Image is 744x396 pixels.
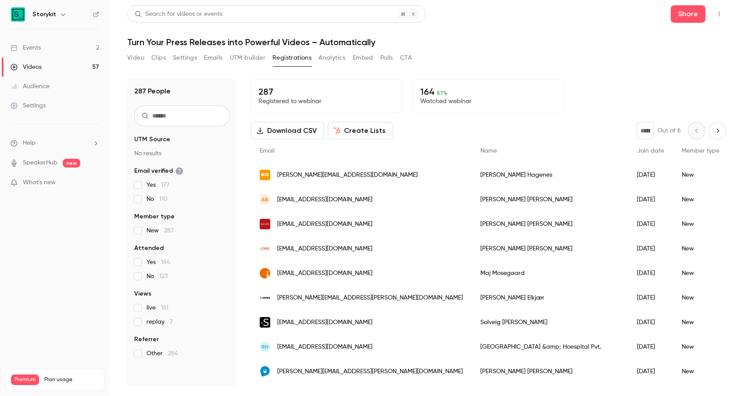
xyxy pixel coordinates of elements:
[260,219,270,229] img: dacapo-records.dk
[628,335,673,359] div: [DATE]
[11,82,50,91] div: Audience
[673,310,728,335] div: New
[628,187,673,212] div: [DATE]
[260,293,270,303] img: anima.dk
[628,236,673,261] div: [DATE]
[260,170,270,180] img: ntb.no
[272,51,311,65] button: Registrations
[134,135,230,358] section: facet-groups
[147,195,168,203] span: No
[134,335,159,344] span: Referrer
[673,285,728,310] div: New
[258,86,395,97] p: 287
[260,243,270,254] img: cowi.com
[260,366,270,377] img: thomsen.dk
[277,342,372,352] span: [EMAIL_ADDRESS][DOMAIN_NAME]
[673,335,728,359] div: New
[159,196,168,202] span: 110
[673,359,728,384] div: New
[230,51,265,65] button: UTM builder
[472,163,628,187] div: [PERSON_NAME] Hagenes
[11,7,25,21] img: Storykit
[277,195,372,204] span: [EMAIL_ADDRESS][DOMAIN_NAME]
[472,310,628,335] div: Solveig [PERSON_NAME]
[170,319,173,325] span: 7
[277,318,372,327] span: [EMAIL_ADDRESS][DOMAIN_NAME]
[134,212,175,221] span: Member type
[472,187,628,212] div: [PERSON_NAME] [PERSON_NAME]
[712,7,726,21] button: Top Bar Actions
[277,220,372,229] span: [EMAIL_ADDRESS][DOMAIN_NAME]
[32,10,56,19] h6: Storykit
[168,350,178,357] span: 284
[261,343,268,351] span: RH
[258,97,395,106] p: Registered to webinar
[127,37,726,47] h1: Turn Your Press Releases into Powerful Videos – Automatically
[147,226,174,235] span: New
[159,273,168,279] span: 123
[151,51,166,65] button: Clips
[134,135,170,144] span: UTM Source
[173,51,197,65] button: Settings
[318,51,346,65] button: Analytics
[637,148,664,154] span: Join date
[628,285,673,310] div: [DATE]
[161,259,170,265] span: 164
[161,305,168,311] span: 161
[628,212,673,236] div: [DATE]
[673,212,728,236] div: New
[628,310,673,335] div: [DATE]
[134,244,164,253] span: Attended
[134,167,183,175] span: Email verified
[277,244,372,253] span: [EMAIL_ADDRESS][DOMAIN_NAME]
[437,90,447,96] span: 57 %
[134,149,230,158] p: No results
[204,51,222,65] button: Emails
[44,376,99,383] span: Plan usage
[147,318,173,326] span: replay
[709,122,726,139] button: Next page
[134,86,171,96] h1: 287 People
[472,212,628,236] div: [PERSON_NAME] [PERSON_NAME]
[23,178,56,187] span: What's new
[673,236,728,261] div: New
[134,289,151,298] span: Views
[380,51,393,65] button: Polls
[628,163,673,187] div: [DATE]
[161,182,169,188] span: 177
[147,258,170,267] span: Yes
[277,293,463,303] span: [PERSON_NAME][EMAIL_ADDRESS][PERSON_NAME][DOMAIN_NAME]
[673,261,728,285] div: New
[260,148,275,154] span: Email
[628,359,673,384] div: [DATE]
[63,159,80,168] span: new
[472,236,628,261] div: [PERSON_NAME] [PERSON_NAME]
[135,10,222,19] div: Search for videos or events
[400,51,412,65] button: CTA
[11,43,41,52] div: Events
[628,261,673,285] div: [DATE]
[472,359,628,384] div: [PERSON_NAME] [PERSON_NAME]
[147,181,169,189] span: Yes
[420,86,557,97] p: 164
[11,375,39,385] span: Premium
[147,303,168,312] span: live
[420,97,557,106] p: Watched webinar
[671,5,705,23] button: Share
[472,261,628,285] div: Maj Mosegaard
[328,122,393,139] button: Create Lists
[251,122,324,139] button: Download CSV
[127,51,144,65] button: Video
[472,335,628,359] div: [GEOGRAPHIC_DATA] &amp; Hoespital Pvt.
[260,268,270,278] img: innowell.net
[277,269,372,278] span: [EMAIL_ADDRESS][DOMAIN_NAME]
[23,158,57,168] a: SpeakerHub
[673,163,728,187] div: New
[11,101,46,110] div: Settings
[682,148,719,154] span: Member type
[480,148,497,154] span: Name
[11,63,42,71] div: Videos
[11,139,99,148] li: help-dropdown-opener
[23,139,36,148] span: Help
[164,228,174,234] span: 287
